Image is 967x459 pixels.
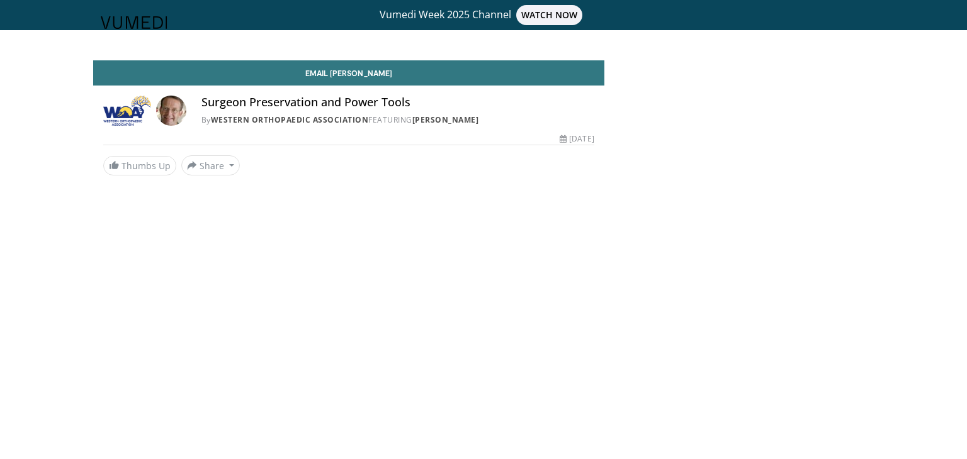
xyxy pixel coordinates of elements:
a: Email [PERSON_NAME] [93,60,604,86]
img: VuMedi Logo [101,16,167,29]
img: Western Orthopaedic Association [103,96,151,126]
a: Western Orthopaedic Association [211,114,369,125]
a: Thumbs Up [103,156,176,175]
div: [DATE] [560,133,594,145]
a: [PERSON_NAME] [412,114,479,125]
img: Avatar [156,96,186,126]
div: By FEATURING [201,114,594,126]
button: Share [181,155,240,175]
h4: Surgeon Preservation and Power Tools [201,96,594,109]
